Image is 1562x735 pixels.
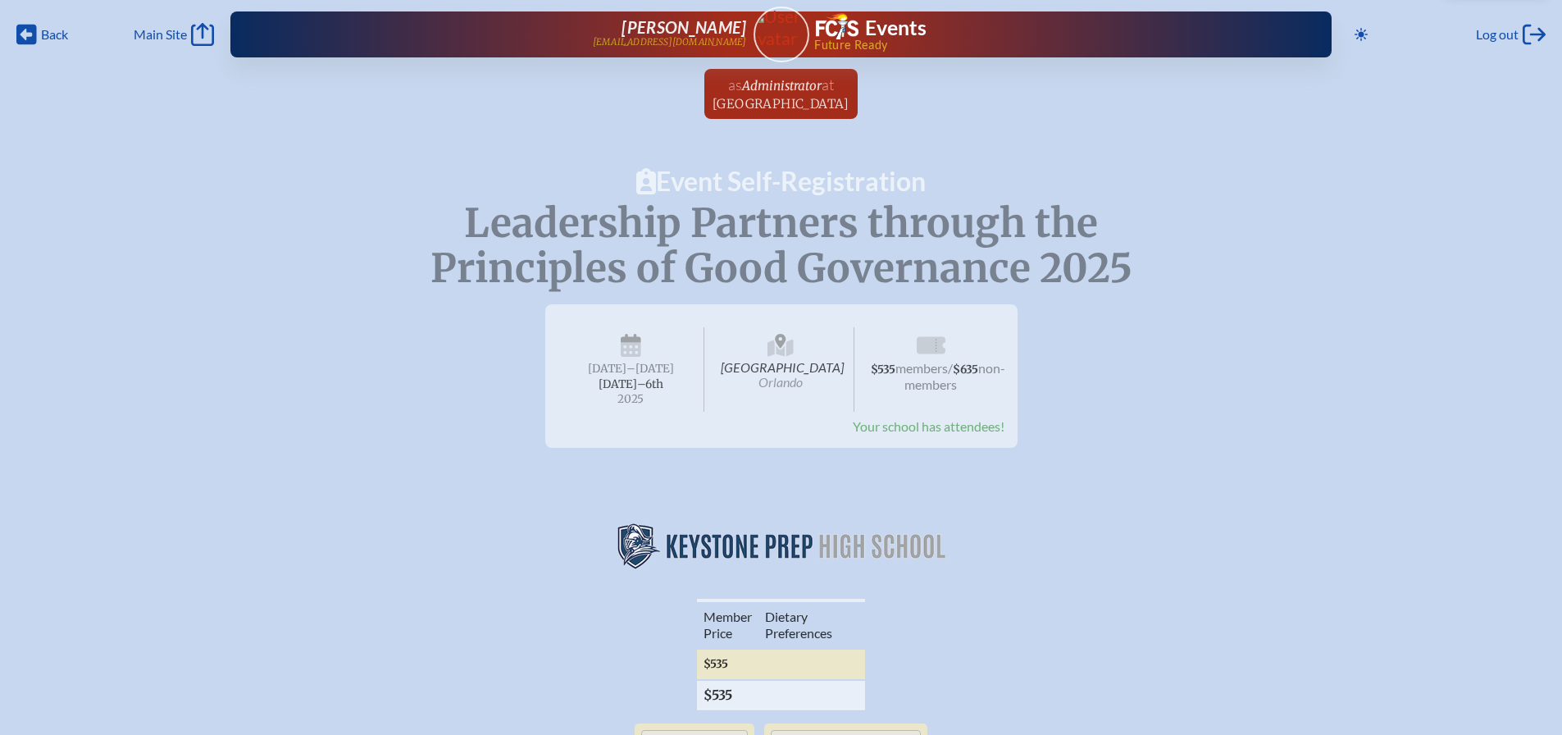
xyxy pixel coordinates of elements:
[706,69,856,119] a: asAdministratorat[GEOGRAPHIC_DATA]
[617,520,945,569] img: Keystone Prep High School
[816,13,1280,51] div: FCIS Events — Future ready
[134,23,214,46] a: Main Site
[740,609,752,624] span: er
[871,363,895,377] span: $535
[816,13,927,43] a: FCIS LogoEvents
[593,37,747,48] p: [EMAIL_ADDRESS][DOMAIN_NAME]
[895,360,948,376] span: members
[708,327,854,412] span: [GEOGRAPHIC_DATA]
[758,600,839,649] th: Diet
[953,363,978,377] span: $635
[746,6,816,49] img: User Avatar
[704,657,728,671] span: $535
[865,18,927,39] h1: Events
[697,680,758,710] th: $535
[742,78,822,94] span: Administrator
[348,201,1214,291] p: Leadership Partners through the Principles of Good Governance 2025
[134,26,187,43] span: Main Site
[626,362,674,376] span: –[DATE]
[758,374,803,390] span: Orlando
[754,7,809,62] a: User Avatar
[816,13,858,39] img: Florida Council of Independent Schools
[283,18,747,51] a: [PERSON_NAME][EMAIL_ADDRESS][DOMAIN_NAME]
[765,609,832,641] span: ary Preferences
[948,360,953,376] span: /
[814,39,1279,51] span: Future Ready
[697,600,758,649] th: Memb
[1476,26,1519,43] span: Log out
[41,26,68,43] span: Back
[599,377,663,391] span: [DATE]–⁠6th
[853,418,1004,434] span: Your school has attendees!
[904,360,1005,392] span: non-members
[588,362,626,376] span: [DATE]
[713,96,849,112] span: [GEOGRAPHIC_DATA]
[822,75,834,94] span: at
[622,17,746,37] span: [PERSON_NAME]
[704,625,732,641] span: Price
[728,75,742,94] span: as
[572,393,691,405] span: 2025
